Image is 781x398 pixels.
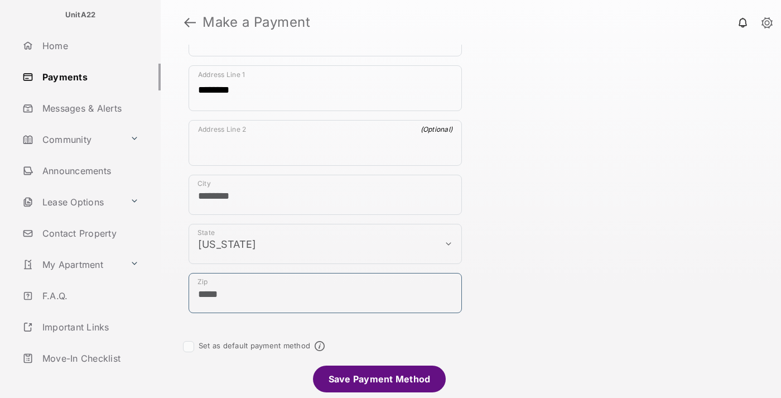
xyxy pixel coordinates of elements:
div: payment_method_screening[postal_addresses][locality] [189,175,462,215]
a: My Apartment [18,251,126,278]
a: Important Links [18,314,143,341]
a: Move-In Checklist [18,345,161,372]
a: Payments [18,64,161,90]
li: Save Payment Method [313,366,446,392]
span: Default payment method info [315,341,325,351]
div: payment_method_screening[postal_addresses][administrativeArea] [189,224,462,264]
a: F.A.Q. [18,282,161,309]
a: Community [18,126,126,153]
div: payment_method_screening[postal_addresses][addressLine2] [189,120,462,166]
label: Set as default payment method [199,341,310,350]
a: Messages & Alerts [18,95,161,122]
a: Lease Options [18,189,126,215]
div: payment_method_screening[postal_addresses][postalCode] [189,273,462,313]
div: payment_method_screening[postal_addresses][addressLine1] [189,65,462,111]
a: Contact Property [18,220,161,247]
a: Home [18,32,161,59]
strong: Make a Payment [203,16,310,29]
p: UnitA22 [65,9,96,21]
a: Announcements [18,157,161,184]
